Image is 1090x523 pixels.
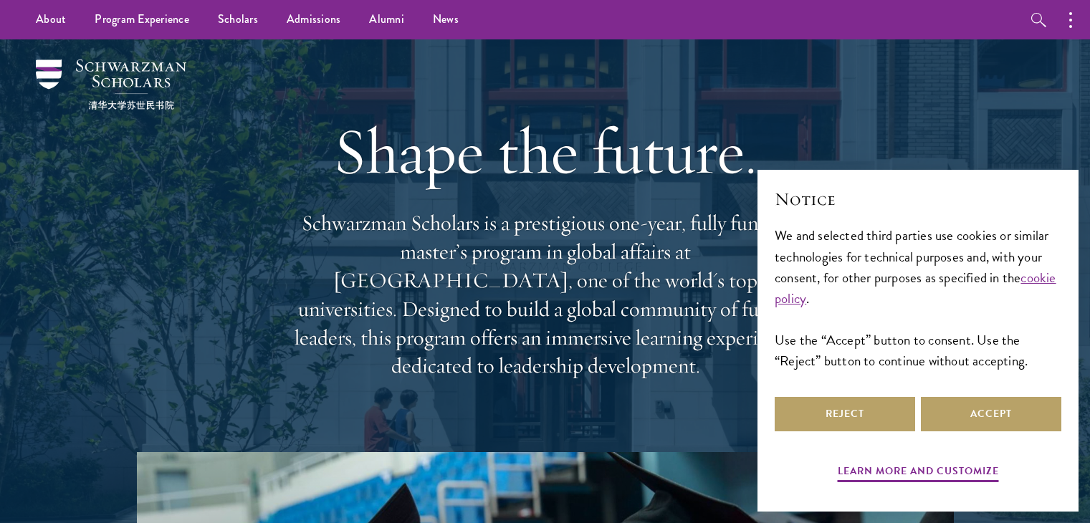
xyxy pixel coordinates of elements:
button: Reject [775,397,915,431]
p: Schwarzman Scholars is a prestigious one-year, fully funded master’s program in global affairs at... [287,209,803,380]
button: Accept [921,397,1061,431]
div: We and selected third parties use cookies or similar technologies for technical purposes and, wit... [775,225,1061,370]
h2: Notice [775,187,1061,211]
a: cookie policy [775,267,1056,309]
h1: Shape the future. [287,111,803,191]
button: Learn more and customize [838,462,999,484]
img: Schwarzman Scholars [36,59,186,110]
